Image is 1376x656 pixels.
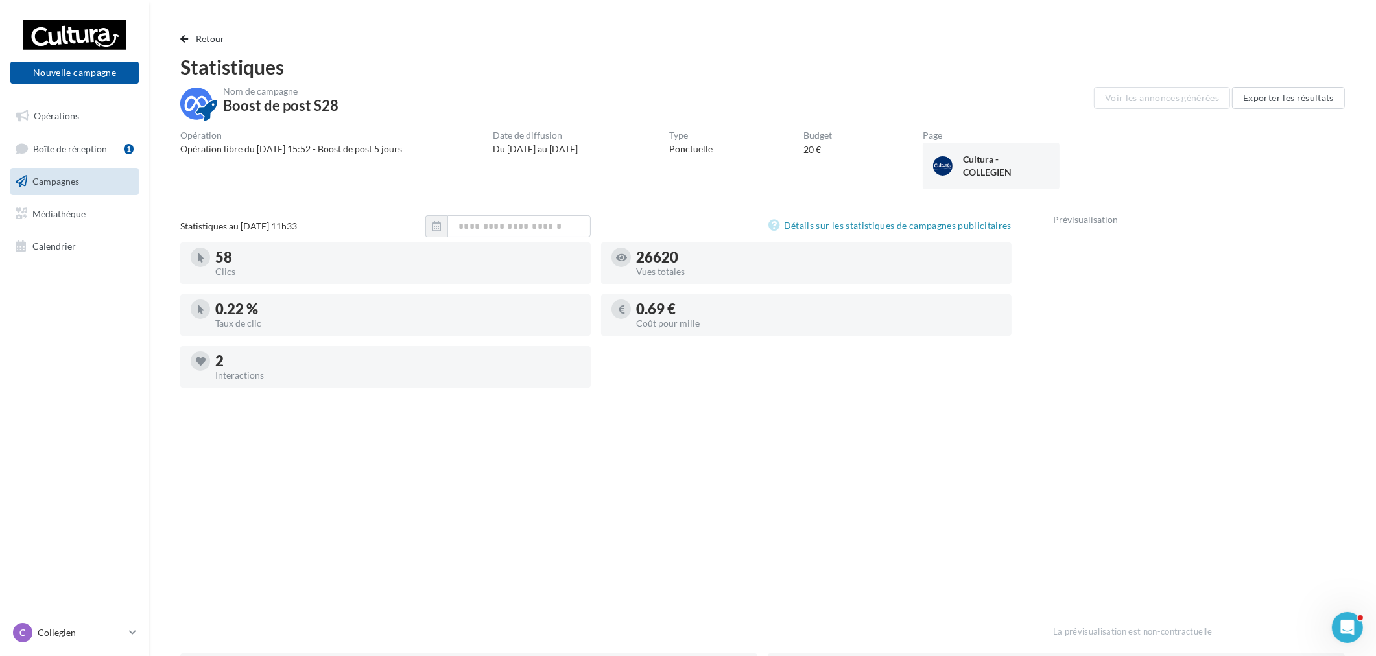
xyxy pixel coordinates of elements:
div: 0.69 € [636,302,1001,316]
div: Boost de post S28 [223,99,338,113]
span: Retour [196,33,225,44]
button: Nouvelle campagne [10,62,139,84]
p: Collegien [38,626,124,639]
button: Exporter les résultats [1232,87,1345,109]
button: Retour [180,31,230,47]
span: Campagnes [32,176,79,187]
div: 2 [215,354,580,368]
a: Boîte de réception1 [8,135,141,163]
div: Vues totales [636,267,1001,276]
div: Opération libre du [DATE] 15:52 - Boost de post 5 jours [180,143,402,156]
span: Opérations [34,110,79,121]
div: Nom de campagne [223,87,338,96]
span: Médiathèque [32,208,86,219]
div: Statistiques au [DATE] 11h33 [180,220,425,233]
span: C [20,626,26,639]
div: 26620 [636,250,1001,264]
a: Cultura - COLLEGIEN [933,153,1049,179]
div: 0.22 % [215,302,580,316]
div: Prévisualisation [1053,215,1345,224]
button: Voir les annonces générées [1094,87,1230,109]
a: C Collegien [10,620,139,645]
span: Boîte de réception [33,143,107,154]
div: Type [669,131,713,140]
div: Page [923,131,1060,140]
a: Détails sur les statistiques de campagnes publicitaires [768,218,1012,233]
div: Opération [180,131,402,140]
a: Opérations [8,102,141,130]
div: Taux de clic [215,319,580,328]
div: 1 [124,144,134,154]
div: Interactions [215,371,580,380]
a: Campagnes [8,168,141,195]
div: Budget [803,131,832,140]
a: Médiathèque [8,200,141,228]
div: Date de diffusion [493,131,578,140]
div: 58 [215,250,580,264]
iframe: Intercom live chat [1332,612,1363,643]
div: Cultura - COLLEGIEN [963,153,1021,179]
span: Calendrier [32,240,76,251]
div: 20 € [803,143,821,156]
div: Coût pour mille [636,319,1001,328]
div: Statistiques [180,57,1345,76]
div: Du [DATE] au [DATE] [493,143,578,156]
div: Ponctuelle [669,143,713,156]
a: Calendrier [8,233,141,260]
div: Clics [215,267,580,276]
div: La prévisualisation est non-contractuelle [1053,621,1345,638]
